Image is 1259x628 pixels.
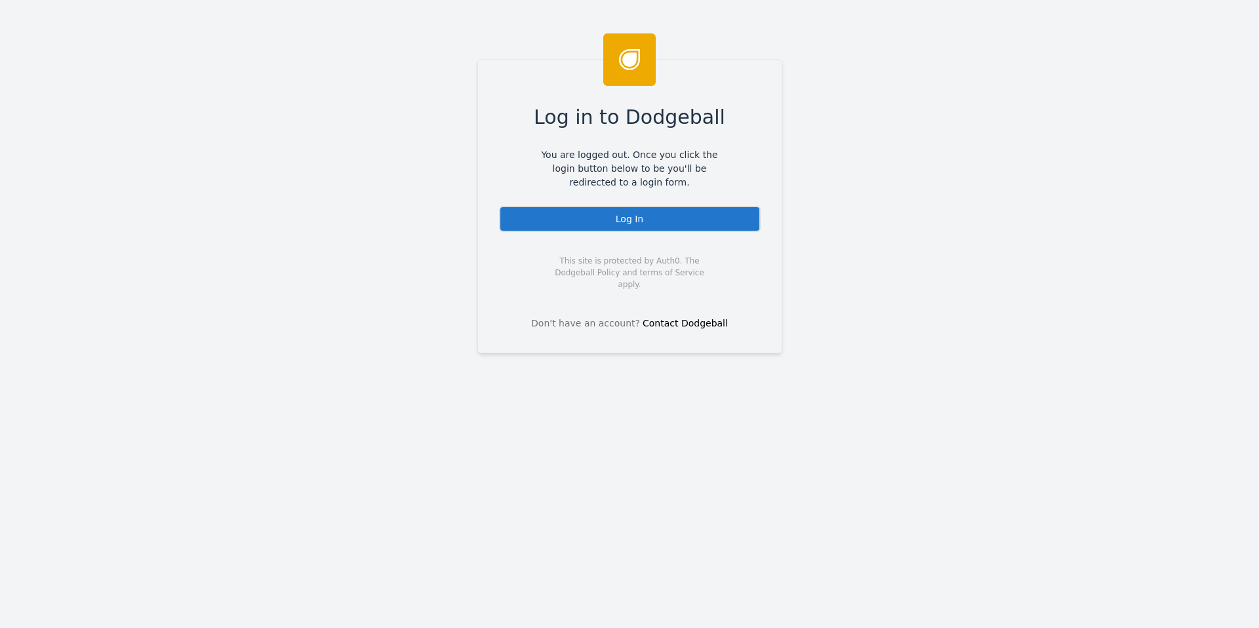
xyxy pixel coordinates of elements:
[544,255,716,290] span: This site is protected by Auth0. The Dodgeball Policy and terms of Service apply.
[534,102,725,132] span: Log in to Dodgeball
[499,206,761,232] div: Log In
[531,317,640,330] span: Don't have an account?
[643,318,728,328] a: Contact Dodgeball
[532,148,728,189] span: You are logged out. Once you click the login button below to be you'll be redirected to a login f...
